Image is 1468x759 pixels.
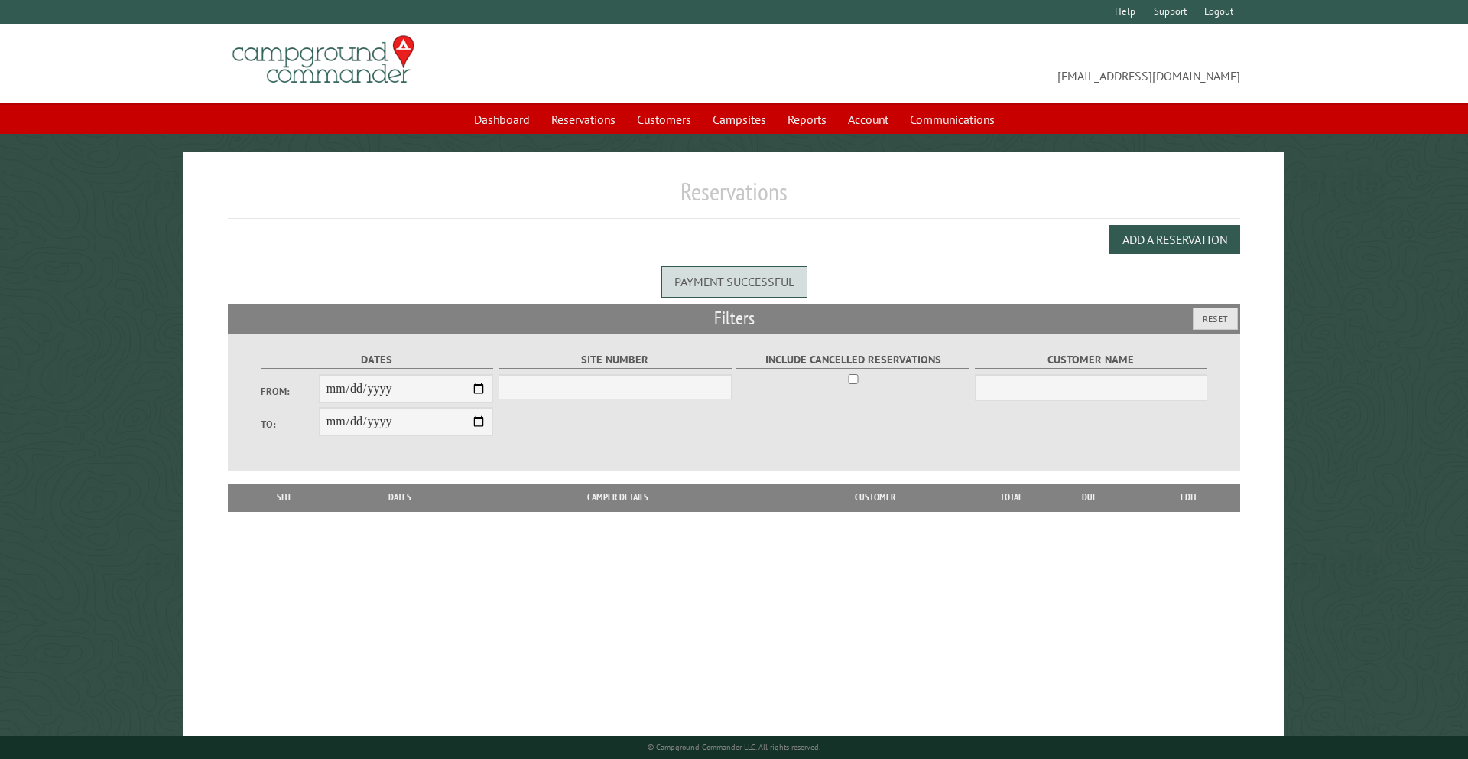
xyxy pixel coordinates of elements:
span: [EMAIL_ADDRESS][DOMAIN_NAME] [734,42,1240,85]
h1: Reservations [228,177,1241,219]
th: Site [235,484,335,511]
a: Dashboard [465,105,539,134]
small: © Campground Commander LLC. All rights reserved. [648,742,820,752]
a: Reports [778,105,836,134]
label: From: [261,384,319,399]
h2: Filters [228,304,1241,333]
a: Account [839,105,898,134]
th: Camper Details [466,484,770,511]
a: Campsites [703,105,775,134]
th: Dates [335,484,466,511]
label: Include Cancelled Reservations [736,351,969,369]
a: Reservations [542,105,625,134]
label: Dates [261,351,494,369]
label: Customer Name [975,351,1208,369]
th: Edit [1138,484,1241,511]
th: Due [1041,484,1138,511]
a: Customers [628,105,700,134]
label: Site Number [499,351,732,369]
th: Customer [770,484,980,511]
div: Payment successful [661,266,807,297]
th: Total [980,484,1041,511]
button: Reset [1193,308,1238,330]
label: To: [261,417,319,432]
a: Communications [901,105,1004,134]
button: Add a Reservation [1109,225,1240,254]
img: Campground Commander [228,30,419,90]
